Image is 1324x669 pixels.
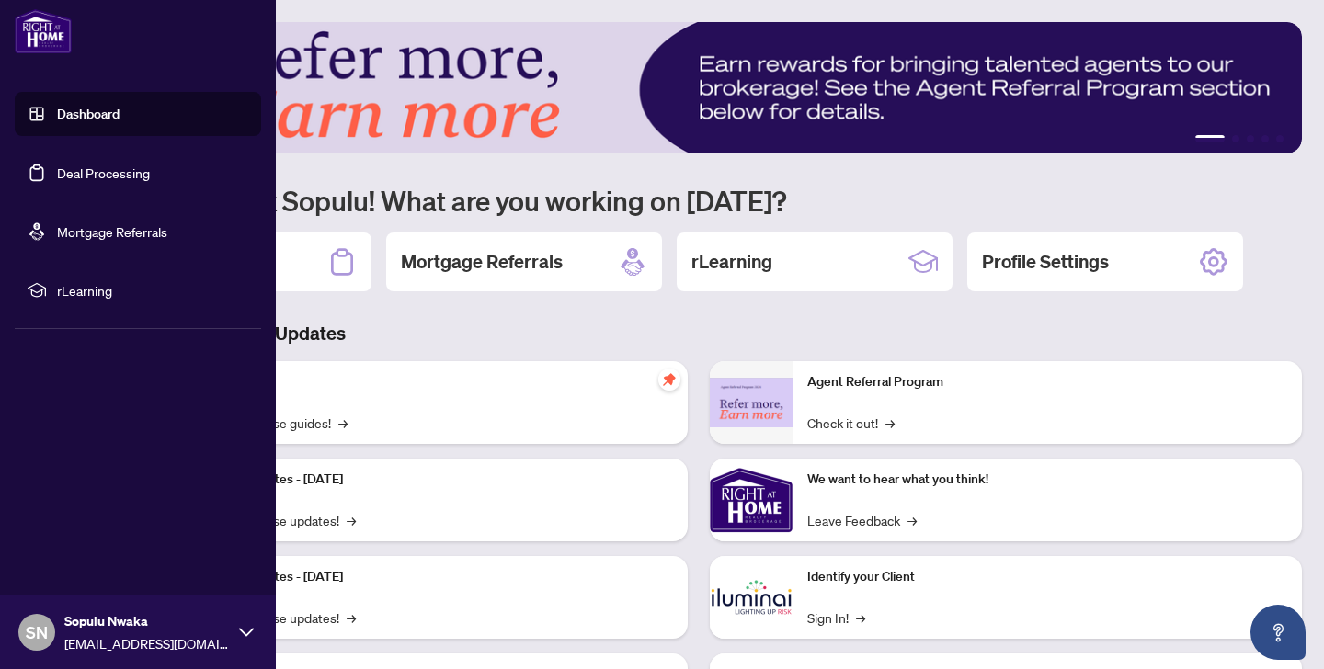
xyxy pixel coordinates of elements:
[64,633,230,653] span: [EMAIL_ADDRESS][DOMAIN_NAME]
[193,470,673,490] p: Platform Updates - [DATE]
[710,459,793,541] img: We want to hear what you think!
[1247,135,1254,142] button: 3
[96,183,1302,218] h1: Welcome back Sopulu! What are you working on [DATE]?
[15,9,72,53] img: logo
[64,611,230,631] span: Sopulu Nwaka
[907,510,917,530] span: →
[193,567,673,587] p: Platform Updates - [DATE]
[57,223,167,240] a: Mortgage Referrals
[57,280,248,300] span: rLearning
[856,607,865,628] span: →
[57,106,120,122] a: Dashboard
[1261,135,1269,142] button: 4
[1276,135,1284,142] button: 5
[347,607,356,628] span: →
[807,510,917,530] a: Leave Feedback→
[807,470,1287,490] p: We want to hear what you think!
[96,22,1302,153] img: Slide 0
[1250,605,1306,660] button: Open asap
[1232,135,1239,142] button: 2
[807,607,865,628] a: Sign In!→
[26,619,48,645] span: SN
[57,164,150,181] a: Deal Processing
[347,510,356,530] span: →
[807,413,895,433] a: Check it out!→
[96,321,1302,346] h3: Brokerage & Industry Updates
[885,413,895,433] span: →
[807,372,1287,392] p: Agent Referral Program
[691,249,772,275] h2: rLearning
[401,249,563,275] h2: Mortgage Referrals
[982,249,1109,275] h2: Profile Settings
[710,556,793,639] img: Identify your Client
[710,378,793,428] img: Agent Referral Program
[1195,135,1225,142] button: 1
[193,372,673,392] p: Self-Help
[807,567,1287,587] p: Identify your Client
[658,369,680,391] span: pushpin
[338,413,348,433] span: →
